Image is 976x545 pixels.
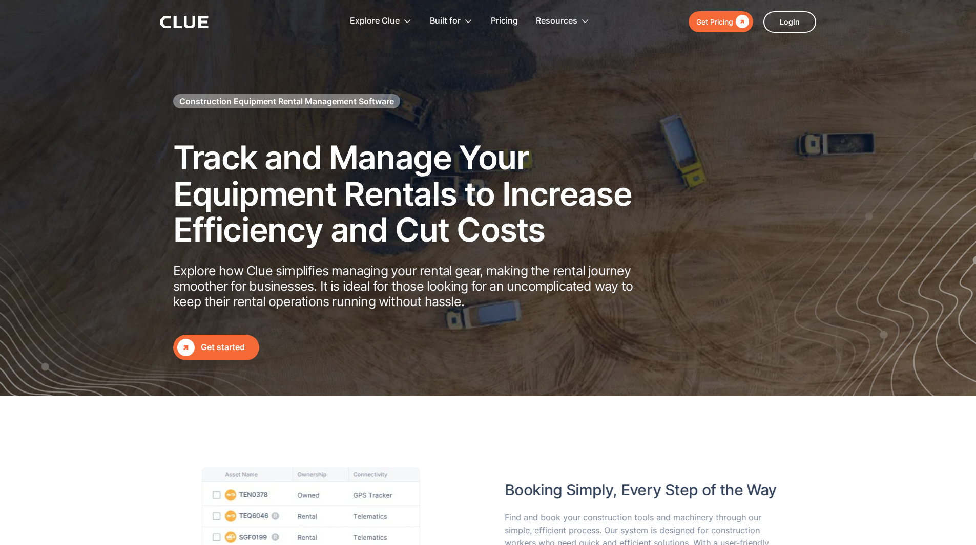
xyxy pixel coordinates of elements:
[733,15,749,28] div: 
[505,471,781,498] h2: Booking Simply, Every Step of the Way
[491,5,518,37] a: Pricing
[350,5,412,37] div: Explore Clue
[201,341,255,354] div: Get started
[173,140,660,248] h2: Track and Manage Your Equipment Rentals to Increase Efficiency and Cut Costs
[179,96,394,107] h1: Construction Equipment Rental Management Software
[173,335,259,360] a: Get started
[430,5,461,37] div: Built for
[430,5,473,37] div: Built for
[750,93,976,396] img: Construction fleet management software
[350,5,400,37] div: Explore Clue
[763,11,816,33] a: Login
[536,5,590,37] div: Resources
[536,5,577,37] div: Resources
[689,11,753,32] a: Get Pricing
[173,263,660,309] p: Explore how Clue simplifies managing your rental gear, making the rental journey smoother for bus...
[177,339,195,356] div: 
[696,15,733,28] div: Get Pricing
